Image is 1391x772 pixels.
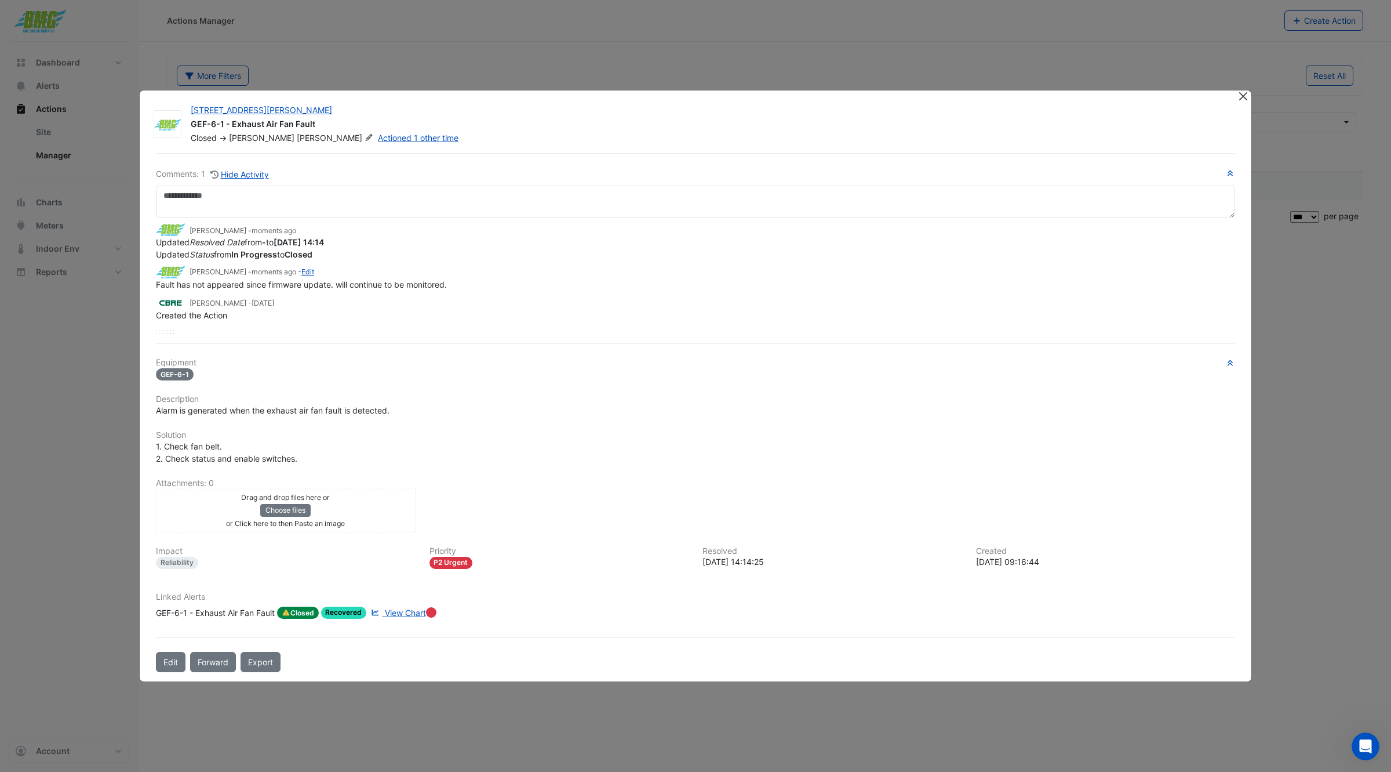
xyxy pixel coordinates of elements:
[297,132,376,144] span: [PERSON_NAME]
[429,546,689,556] h6: Priority
[156,441,297,463] span: 1. Check fan belt. 2. Check status and enable switches.
[190,226,296,236] small: [PERSON_NAME] -
[260,504,311,517] button: Choose files
[190,652,236,672] button: Forward
[252,299,274,307] span: 2025-08-13 09:16:44
[156,237,324,247] span: Updated from to
[156,430,1235,440] h6: Solution
[702,546,962,556] h6: Resolved
[156,368,194,380] span: GEF-6-1
[156,296,185,309] img: CBRE Charter Hall
[262,237,266,247] strong: -
[156,546,416,556] h6: Impact
[231,249,277,259] strong: In Progress
[190,267,314,277] small: [PERSON_NAME] - -
[156,280,447,289] span: Fault has not appeared since firmware update. will continue to be monitored.
[156,652,185,672] button: Edit
[369,607,425,619] a: View Chart
[976,546,1236,556] h6: Created
[321,607,367,619] span: Recovered
[274,237,324,247] strong: 2025-09-09 14:14:25
[156,479,1235,488] h6: Attachments: 0
[156,249,312,259] span: Updated from to
[241,493,330,502] small: Drag and drop files here or
[156,394,1235,404] h6: Description
[191,118,1224,132] div: GEF-6-1 - Exhaust Air Fan Fault
[156,310,227,320] span: Created the Action
[277,607,319,619] span: Closed
[154,119,181,131] img: BMG Air Conditioning
[190,298,274,309] small: [PERSON_NAME] -
[252,226,296,235] span: 2025-09-09 14:14:25
[219,133,227,143] span: ->
[191,105,332,115] a: [STREET_ADDRESS][PERSON_NAME]
[301,267,314,276] a: Edit
[429,557,473,569] div: P2 Urgent
[229,133,294,143] span: [PERSON_NAME]
[156,557,198,569] div: Reliability
[702,556,962,568] div: [DATE] 14:14:25
[156,358,1235,368] h6: Equipment
[976,556,1236,568] div: [DATE] 09:16:44
[426,607,436,618] div: Tooltip anchor
[241,652,281,672] a: Export
[190,249,214,259] em: Status
[156,607,275,619] div: GEF-6-1 - Exhaust Air Fan Fault
[191,133,217,143] span: Closed
[210,168,270,181] button: Hide Activity
[156,592,1235,602] h6: Linked Alerts
[226,519,345,528] small: or Click here to then Paste an image
[252,267,296,276] span: 2025-09-09 14:14:23
[156,266,185,278] img: BMG Air Conditioning
[378,133,458,143] a: Actioned 1 other time
[156,168,270,181] div: Comments: 1
[190,237,245,247] em: Resolved Date
[285,249,312,259] strong: Closed
[1352,733,1379,760] iframe: Intercom live chat
[1237,90,1249,103] button: Close
[385,608,426,618] span: View Chart
[156,223,185,236] img: BMG Air Conditioning
[156,405,389,415] span: Alarm is generated when the exhaust air fan fault is detected.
